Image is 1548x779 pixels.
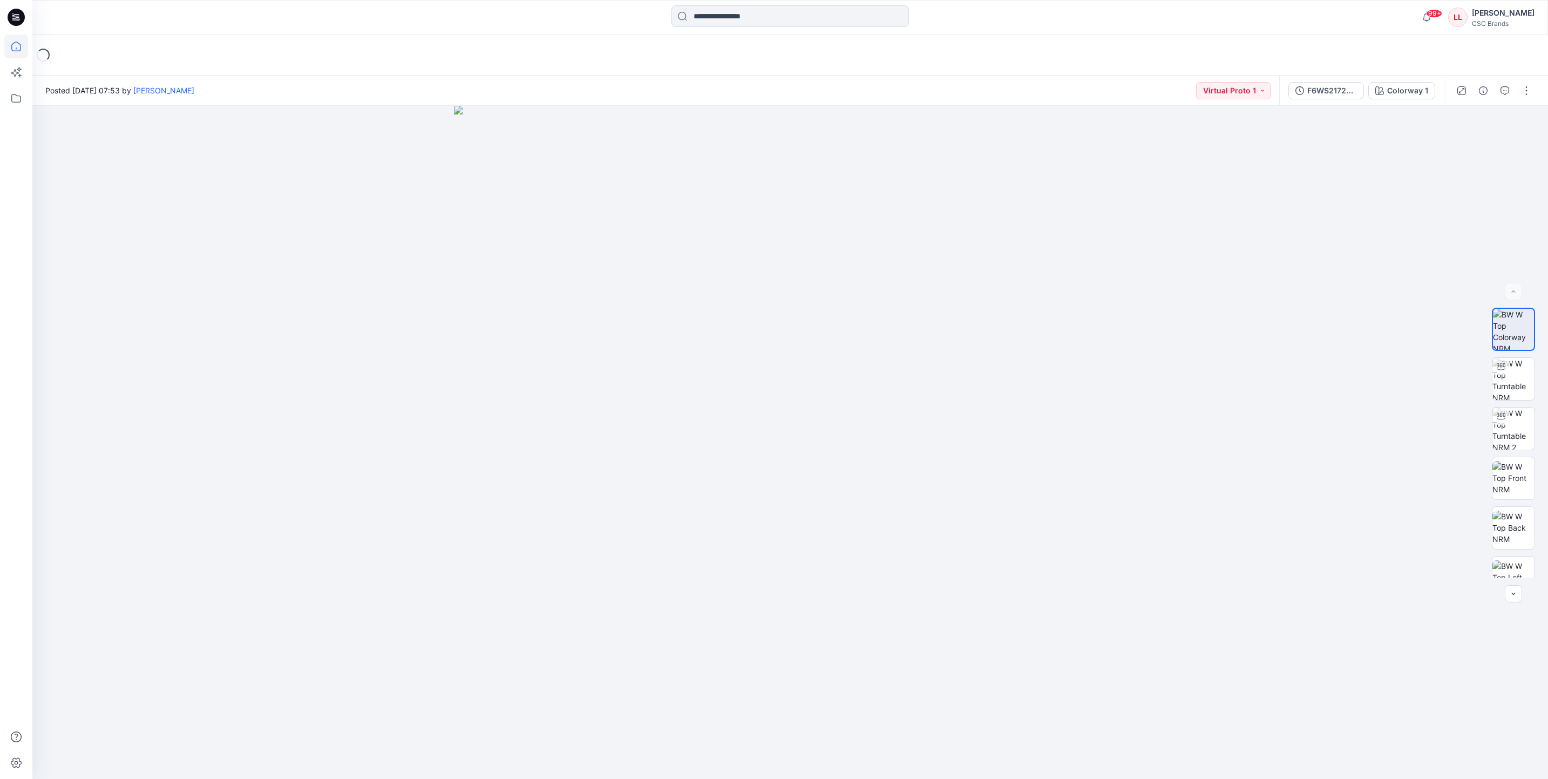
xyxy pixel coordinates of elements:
[45,85,194,96] span: Posted [DATE] 07:53 by
[1492,408,1535,450] img: BW W Top Turntable NRM 2
[1387,85,1428,97] div: Colorway 1
[1492,511,1535,545] img: BW W Top Back NRM
[1492,560,1535,594] img: BW W Top Left NRM
[1472,19,1535,28] div: CSC Brands
[1472,6,1535,19] div: [PERSON_NAME]
[1492,461,1535,495] img: BW W Top Front NRM
[1288,82,1364,99] button: F6WS217245_F26_GLREG_VP1
[1368,82,1435,99] button: Colorway 1
[1475,82,1492,99] button: Details
[454,106,1127,779] img: eyJhbGciOiJIUzI1NiIsImtpZCI6IjAiLCJzbHQiOiJzZXMiLCJ0eXAiOiJKV1QifQ.eyJkYXRhIjp7InR5cGUiOiJzdG9yYW...
[133,86,194,95] a: [PERSON_NAME]
[1426,9,1442,18] span: 99+
[1493,309,1534,350] img: BW W Top Colorway NRM
[1307,85,1357,97] div: F6WS217245_F26_GLREG_VP1
[1492,358,1535,400] img: BW W Top Turntable NRM
[1448,8,1468,27] div: LL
